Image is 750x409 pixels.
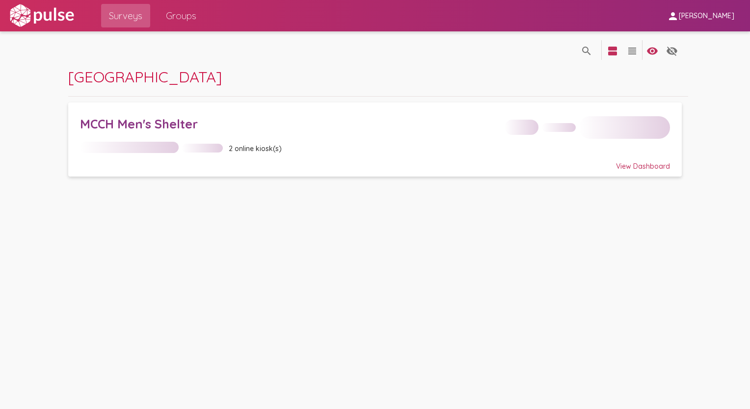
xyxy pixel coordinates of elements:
[607,45,618,57] mat-icon: language
[166,7,196,25] span: Groups
[581,45,592,57] mat-icon: language
[101,4,150,27] a: Surveys
[622,40,642,60] button: language
[68,67,222,86] span: [GEOGRAPHIC_DATA]
[80,116,498,131] div: MCCH Men's Shelter
[109,7,142,25] span: Surveys
[603,40,622,60] button: language
[229,144,282,153] span: 2 online kiosk(s)
[643,40,662,60] button: language
[626,45,638,57] mat-icon: language
[667,10,679,22] mat-icon: person
[80,153,670,171] div: View Dashboard
[158,4,204,27] a: Groups
[659,6,742,25] button: [PERSON_NAME]
[8,3,76,28] img: white-logo.svg
[68,102,682,177] a: MCCH Men's Shelter2 online kiosk(s)View Dashboard
[679,12,734,21] span: [PERSON_NAME]
[577,40,596,60] button: language
[662,40,682,60] button: language
[666,45,678,57] mat-icon: language
[646,45,658,57] mat-icon: language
